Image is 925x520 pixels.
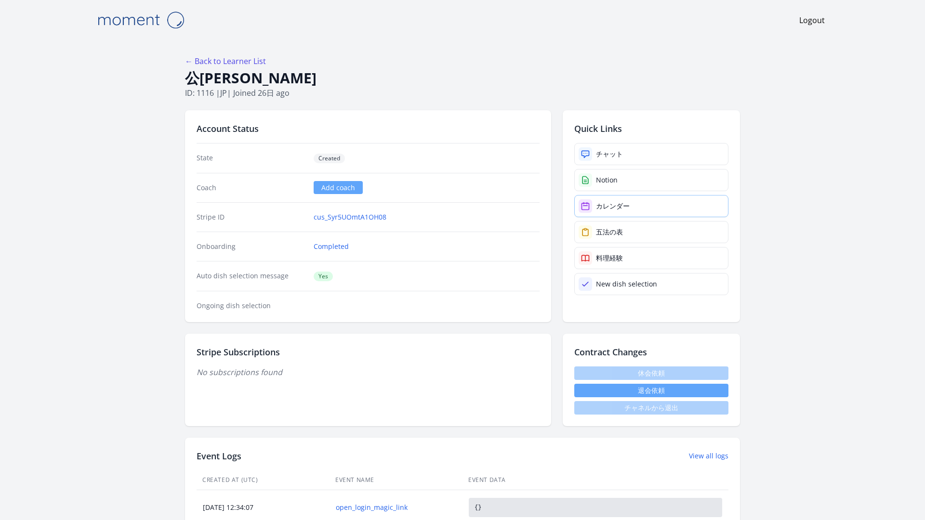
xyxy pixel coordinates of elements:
p: No subscriptions found [197,366,540,378]
a: 五法の表 [574,221,728,243]
span: チャネルから退出 [574,401,728,415]
a: open_login_magic_link [336,503,456,512]
a: Notion [574,169,728,191]
dt: Onboarding [197,242,306,251]
pre: {} [469,498,722,517]
span: jp [220,88,227,98]
div: チャット [596,149,623,159]
div: [DATE] 12:34:07 [197,503,329,512]
h2: Quick Links [574,122,728,135]
p: ID: 1116 | | Joined 26日 ago [185,87,740,99]
dt: Auto dish selection message [197,271,306,281]
a: 料理経験 [574,247,728,269]
button: 退会依頼 [574,384,728,397]
h2: Stripe Subscriptions [197,345,540,359]
span: 休会依頼 [574,366,728,380]
div: カレンダー [596,201,630,211]
a: View all logs [689,451,728,461]
a: Logout [799,14,825,26]
h1: 公[PERSON_NAME] [185,69,740,87]
dt: Coach [197,183,306,193]
th: Created At (UTC) [197,470,330,490]
div: Notion [596,175,618,185]
span: Yes [314,272,333,281]
th: Event Name [330,470,462,490]
div: 五法の表 [596,227,623,237]
dt: Ongoing dish selection [197,301,306,311]
a: Completed [314,242,349,251]
a: cus_Syr5UOmtA1OH08 [314,212,386,222]
h2: Contract Changes [574,345,728,359]
h2: Event Logs [197,449,241,463]
a: New dish selection [574,273,728,295]
dt: Stripe ID [197,212,306,222]
a: Add coach [314,181,363,194]
div: 料理経験 [596,253,623,263]
h2: Account Status [197,122,540,135]
a: カレンダー [574,195,728,217]
img: Moment [92,8,189,32]
span: Created [314,154,345,163]
a: チャット [574,143,728,165]
a: ← Back to Learner List [185,56,266,66]
th: Event Data [462,470,728,490]
dt: State [197,153,306,163]
div: New dish selection [596,279,657,289]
